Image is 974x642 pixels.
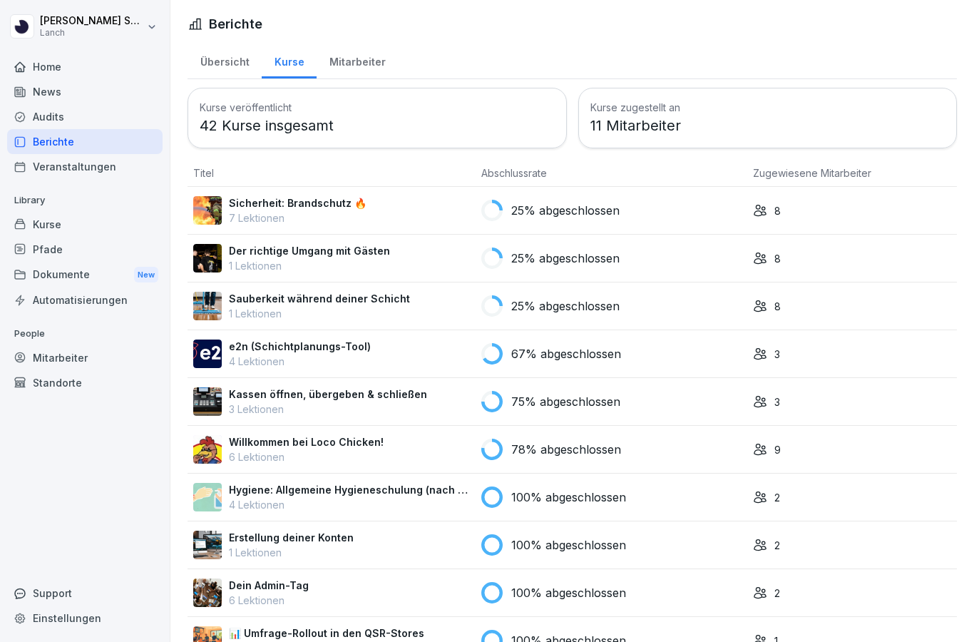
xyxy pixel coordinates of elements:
[7,606,163,631] a: Einstellungen
[511,489,626,506] p: 100% abgeschlossen
[40,28,144,38] p: Lanch
[229,545,354,560] p: 1 Lektionen
[511,536,626,554] p: 100% abgeschlossen
[229,306,410,321] p: 1 Lektionen
[590,115,945,136] p: 11 Mitarbeiter
[229,354,371,369] p: 4 Lektionen
[229,449,384,464] p: 6 Lektionen
[193,340,222,368] img: y8a23ikgwxkm7t4y1vyswmuw.png
[188,42,262,78] a: Übersicht
[193,387,222,416] img: h81973bi7xjfk70fncdre0go.png
[7,581,163,606] div: Support
[7,212,163,237] a: Kurse
[7,129,163,154] a: Berichte
[753,167,871,179] span: Zugewiesene Mitarbeiter
[7,287,163,312] a: Automatisierungen
[511,345,621,362] p: 67% abgeschlossen
[193,244,222,272] img: exccdt3swefehl83oodrhcfl.png
[317,42,398,78] a: Mitarbeiter
[229,243,390,258] p: Der richtige Umgang mit Gästen
[7,189,163,212] p: Library
[511,202,620,219] p: 25% abgeschlossen
[200,115,555,136] p: 42 Kurse insgesamt
[590,100,945,115] h3: Kurse zugestellt an
[193,167,214,179] span: Titel
[229,291,410,306] p: Sauberkeit während deiner Schicht
[511,441,621,458] p: 78% abgeschlossen
[229,387,427,402] p: Kassen öffnen, übergeben & schließen
[200,100,555,115] h3: Kurse veröffentlicht
[7,322,163,345] p: People
[193,196,222,225] img: zzov6v7ntk26bk7mur8pz9wg.png
[229,593,309,608] p: 6 Lektionen
[193,483,222,511] img: gxsnf7ygjsfsmxd96jxi4ufn.png
[229,530,354,545] p: Erstellung deiner Konten
[7,154,163,179] a: Veranstaltungen
[229,497,470,512] p: 4 Lektionen
[193,531,222,559] img: ggbtl53463sb87gjjviydp4c.png
[511,250,620,267] p: 25% abgeschlossen
[229,402,427,417] p: 3 Lektionen
[476,160,748,187] th: Abschlussrate
[774,538,780,553] p: 2
[262,42,317,78] a: Kurse
[7,262,163,288] a: DokumenteNew
[774,442,781,457] p: 9
[511,297,620,315] p: 25% abgeschlossen
[193,435,222,464] img: lfqm4qxhxxazmhnytvgjifca.png
[774,251,781,266] p: 8
[7,262,163,288] div: Dokumente
[7,345,163,370] a: Mitarbeiter
[229,258,390,273] p: 1 Lektionen
[774,586,780,601] p: 2
[209,14,262,34] h1: Berichte
[511,393,620,410] p: 75% abgeschlossen
[229,626,424,641] p: 📊 Umfrage-Rollout in den QSR-Stores
[193,292,222,320] img: mbzv0a1adexohu9durq61vss.png
[7,237,163,262] a: Pfade
[229,482,470,497] p: Hygiene: Allgemeine Hygieneschulung (nach LHMV §4)
[7,104,163,129] a: Audits
[229,434,384,449] p: Willkommen bei Loco Chicken!
[229,339,371,354] p: e2n (Schichtplanungs-Tool)
[7,79,163,104] a: News
[229,210,366,225] p: 7 Lektionen
[511,584,626,601] p: 100% abgeschlossen
[774,299,781,314] p: 8
[229,578,309,593] p: Dein Admin-Tag
[7,54,163,79] a: Home
[774,203,781,218] p: 8
[134,267,158,283] div: New
[229,195,366,210] p: Sicherheit: Brandschutz 🔥
[193,579,222,607] img: s4v3pe1m8w78qfwb7xrncfnw.png
[774,394,780,409] p: 3
[7,370,163,395] a: Standorte
[774,347,780,362] p: 3
[774,490,780,505] p: 2
[40,15,144,27] p: [PERSON_NAME] Schrader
